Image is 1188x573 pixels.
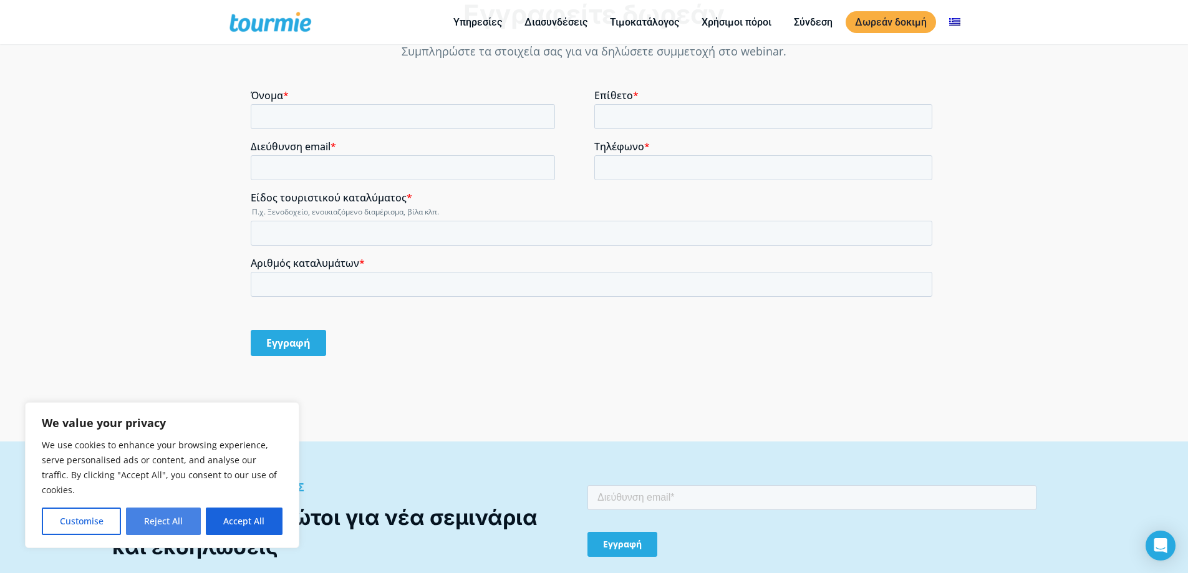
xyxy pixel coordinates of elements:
[444,14,511,30] a: Υπηρεσίες
[251,89,937,367] iframe: Form 1
[344,51,394,64] span: Τηλέφωνο
[126,508,200,535] button: Reject All
[251,43,937,60] p: Συμπληρώστε τα στοιχεία σας για να δηλώσετε συμμετοχή στο webinar.
[785,14,842,30] a: Σύνδεση
[42,415,283,430] p: We value your privacy
[112,503,561,561] div: Ενημερωθείτε πρώτοι για νέα σεμινάρια και εκδηλώσεις
[42,438,283,498] p: We use cookies to enhance your browsing experience, serve personalised ads or content, and analys...
[692,14,781,30] a: Χρήσιμοι πόροι
[1146,531,1176,561] div: Open Intercom Messenger
[206,508,283,535] button: Accept All
[846,11,936,33] a: Δωρεάν δοκιμή
[42,508,121,535] button: Customise
[587,483,1036,565] iframe: Form 0
[515,14,597,30] a: Διασυνδέσεις
[601,14,688,30] a: Τιμοκατάλογος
